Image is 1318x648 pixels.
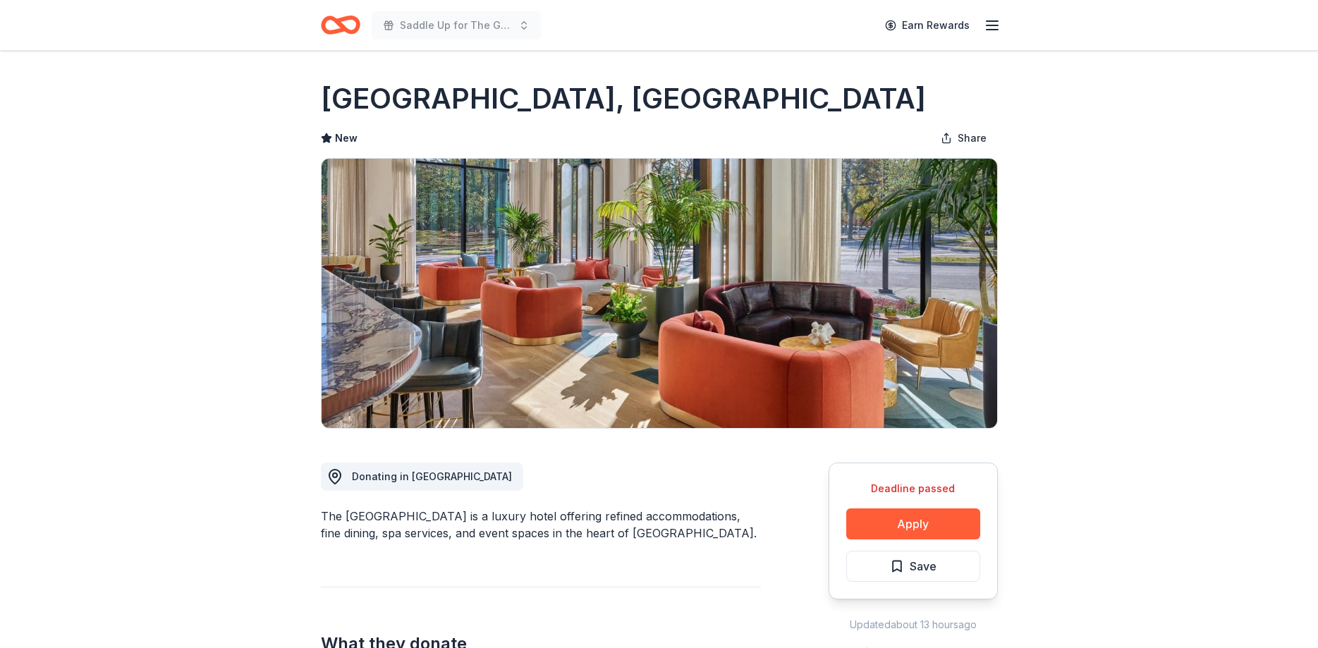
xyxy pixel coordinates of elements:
span: Save [910,557,936,575]
button: Save [846,551,980,582]
div: Updated about 13 hours ago [829,616,998,633]
div: The [GEOGRAPHIC_DATA] is a luxury hotel offering refined accommodations, fine dining, spa service... [321,508,761,542]
img: Image for Crescent Hotel, Fort Worth [322,159,997,428]
button: Saddle Up for The Guild [372,11,541,39]
a: Home [321,8,360,42]
span: Donating in [GEOGRAPHIC_DATA] [352,470,512,482]
button: Apply [846,508,980,539]
span: New [335,130,358,147]
span: Share [958,130,987,147]
button: Share [929,124,998,152]
div: Deadline passed [846,480,980,497]
span: Saddle Up for The Guild [400,17,513,34]
h1: [GEOGRAPHIC_DATA], [GEOGRAPHIC_DATA] [321,79,926,118]
a: Earn Rewards [877,13,978,38]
